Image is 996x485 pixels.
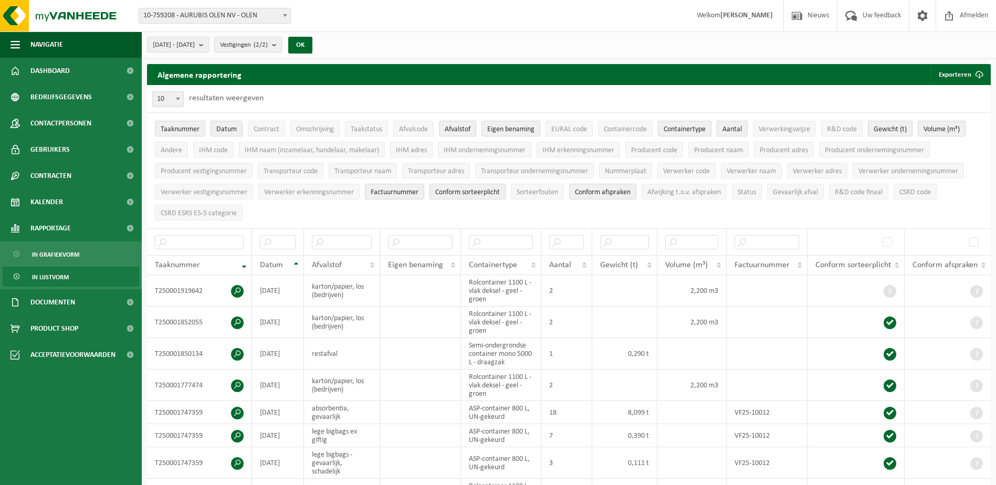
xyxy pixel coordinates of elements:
[329,163,397,178] button: Transporteur naamTransporteur naam: Activate to sort
[625,142,683,157] button: Producent codeProducent code: Activate to sort
[365,184,424,199] button: FactuurnummerFactuurnummer: Activate to sort
[388,261,443,269] span: Eigen benaming
[924,125,960,133] span: Volume (m³)
[304,307,381,338] td: karton/papier, los (bedrijven)
[304,401,381,424] td: absorbentia, gevaarlijk
[767,184,824,199] button: Gevaarlijk afval : Activate to sort
[3,244,139,264] a: In grafiekvorm
[252,401,304,424] td: [DATE]
[605,167,646,175] span: Nummerplaat
[727,167,776,175] span: Verwerker naam
[439,121,476,136] button: AfvalstofAfvalstof: Activate to sort
[252,338,304,370] td: [DATE]
[600,261,638,269] span: Gewicht (t)
[252,424,304,447] td: [DATE]
[252,307,304,338] td: [DATE]
[304,370,381,401] td: karton/papier, los (bedrijven)
[161,209,237,217] span: CSRD ESRS E5-5 categorie
[152,91,184,107] span: 10
[592,424,657,447] td: 0,390 t
[657,275,727,307] td: 2,200 m3
[30,84,92,110] span: Bedrijfsgegevens
[32,245,79,265] span: In grafiekvorm
[541,338,592,370] td: 1
[147,401,252,424] td: T250001747359
[254,41,268,48] count: (2/2)
[604,125,647,133] span: Containercode
[153,92,183,107] span: 10
[868,121,913,136] button: Gewicht (t)Gewicht (t): Activate to sort
[717,121,748,136] button: AantalAantal: Activate to sort
[216,125,237,133] span: Datum
[760,146,808,154] span: Producent adres
[541,424,592,447] td: 7
[631,146,677,154] span: Producent code
[647,188,721,196] span: Afwijking t.o.v. afspraken
[461,401,541,424] td: ASP-container 800 L, UN-gekeurd
[592,447,657,479] td: 0,111 t
[252,370,304,401] td: [DATE]
[30,315,78,342] span: Product Shop
[199,146,228,154] span: IHM code
[334,167,391,175] span: Transporteur naam
[899,188,931,196] span: CSRD code
[481,167,588,175] span: Transporteur ondernemingsnummer
[147,370,252,401] td: T250001777474
[657,370,727,401] td: 2,200 m3
[727,401,808,424] td: VF25-10012
[390,142,433,157] button: IHM adresIHM adres: Activate to sort
[288,37,312,54] button: OK
[402,163,470,178] button: Transporteur adresTransporteur adres: Activate to sort
[245,146,379,154] span: IHM naam (inzamelaar, handelaar, makelaar)
[517,188,558,196] span: Sorteerfouten
[825,146,924,154] span: Producent ondernemingsnummer
[30,110,91,136] span: Contactpersonen
[461,275,541,307] td: Rolcontainer 1100 L - vlak deksel - geel - groen
[694,146,743,154] span: Producent naam
[732,184,762,199] button: StatusStatus: Activate to sort
[304,424,381,447] td: lege bigbags ex giftig
[793,167,842,175] span: Verwerker adres
[290,121,340,136] button: OmschrijvingOmschrijving: Activate to sort
[727,447,808,479] td: VF25-10012
[252,275,304,307] td: [DATE]
[461,338,541,370] td: Semi-ondergrondse container mono 5000 L - draagzak
[153,37,195,53] span: [DATE] - [DATE]
[541,401,592,424] td: 18
[461,307,541,338] td: Rolcontainer 1100 L - vlak deksel - geel - groen
[829,184,888,199] button: R&D code finaalR&amp;D code finaal: Activate to sort
[735,261,790,269] span: Factuurnummer
[429,184,506,199] button: Conform sorteerplicht : Activate to sort
[445,125,470,133] span: Afvalstof
[147,338,252,370] td: T250001850134
[147,424,252,447] td: T250001747359
[549,261,571,269] span: Aantal
[155,142,188,157] button: AndereAndere: Activate to sort
[461,370,541,401] td: Rolcontainer 1100 L - vlak deksel - geel - groen
[663,167,710,175] span: Verwerker code
[541,307,592,338] td: 2
[592,338,657,370] td: 0,290 t
[161,146,182,154] span: Andere
[759,125,810,133] span: Verwerkingswijze
[599,163,652,178] button: NummerplaatNummerplaat: Activate to sort
[30,58,70,84] span: Dashboard
[260,261,283,269] span: Datum
[30,136,70,163] span: Gebruikers
[469,261,517,269] span: Containertype
[304,338,381,370] td: restafval
[304,447,381,479] td: lege bigbags - gevaarlijk, schadelijk
[511,184,564,199] button: SorteerfoutenSorteerfouten: Activate to sort
[930,64,990,85] button: Exporteren
[351,125,382,133] span: Taakstatus
[155,163,253,178] button: Producent vestigingsnummerProducent vestigingsnummer: Activate to sort
[738,188,756,196] span: Status
[393,121,434,136] button: AfvalcodeAfvalcode: Activate to sort
[248,121,285,136] button: ContractContract: Activate to sort
[720,12,773,19] strong: [PERSON_NAME]
[239,142,385,157] button: IHM naam (inzamelaar, handelaar, makelaar)IHM naam (inzamelaar, handelaar, makelaar): Activate to...
[258,163,323,178] button: Transporteur codeTransporteur code: Activate to sort
[475,163,594,178] button: Transporteur ondernemingsnummerTransporteur ondernemingsnummer : Activate to sort
[252,447,304,479] td: [DATE]
[30,342,116,368] span: Acceptatievoorwaarden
